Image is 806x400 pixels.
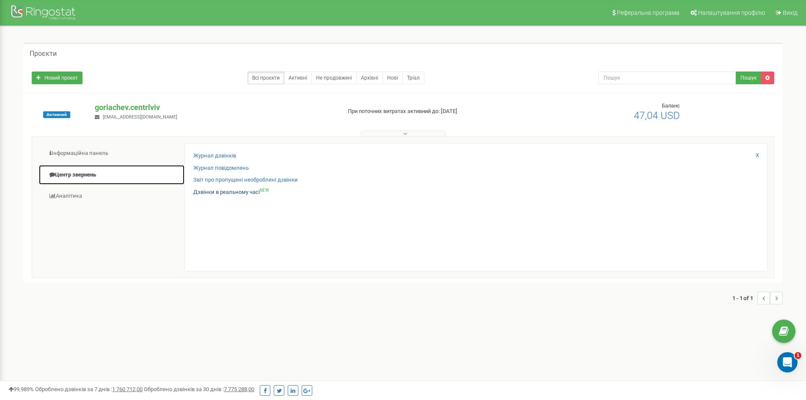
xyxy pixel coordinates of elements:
[348,108,524,116] p: При поточних витратах активний до: [DATE]
[193,188,269,196] a: Дзвінки в реальному часіNEW
[193,164,249,172] a: Журнал повідомлень
[402,72,424,84] a: Тріал
[39,186,185,207] a: Аналiтика
[662,102,680,109] span: Баланс
[382,72,403,84] a: Нові
[732,292,757,304] span: 1 - 1 of 1
[598,72,736,84] input: Пошук
[795,352,801,359] span: 1
[43,111,70,118] span: Активний
[193,176,298,184] a: Звіт про пропущені необроблені дзвінки
[32,72,83,84] a: Новий проєкт
[698,9,765,16] span: Налаштування профілю
[284,72,312,84] a: Активні
[39,143,185,164] a: Інформаційна панель
[634,110,680,121] span: 47,04 USD
[95,102,334,113] p: goriachev.centrlviv
[248,72,284,84] a: Всі проєкти
[224,386,254,392] u: 7 775 288,00
[39,165,185,185] a: Центр звернень
[112,386,143,392] u: 1 760 712,00
[144,386,254,392] span: Оброблено дзвінків за 30 днів :
[103,114,177,120] span: [EMAIL_ADDRESS][DOMAIN_NAME]
[356,72,383,84] a: Архівні
[260,188,269,193] sup: NEW
[193,152,236,160] a: Журнал дзвінків
[30,50,57,58] h5: Проєкти
[732,283,783,313] nav: ...
[35,386,143,392] span: Оброблено дзвінків за 7 днів :
[8,386,34,392] span: 99,989%
[617,9,679,16] span: Реферальна програма
[777,352,798,372] iframe: Intercom live chat
[311,72,357,84] a: Не продовжені
[736,72,761,84] button: Пошук
[783,9,798,16] span: Вихід
[756,152,759,160] a: X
